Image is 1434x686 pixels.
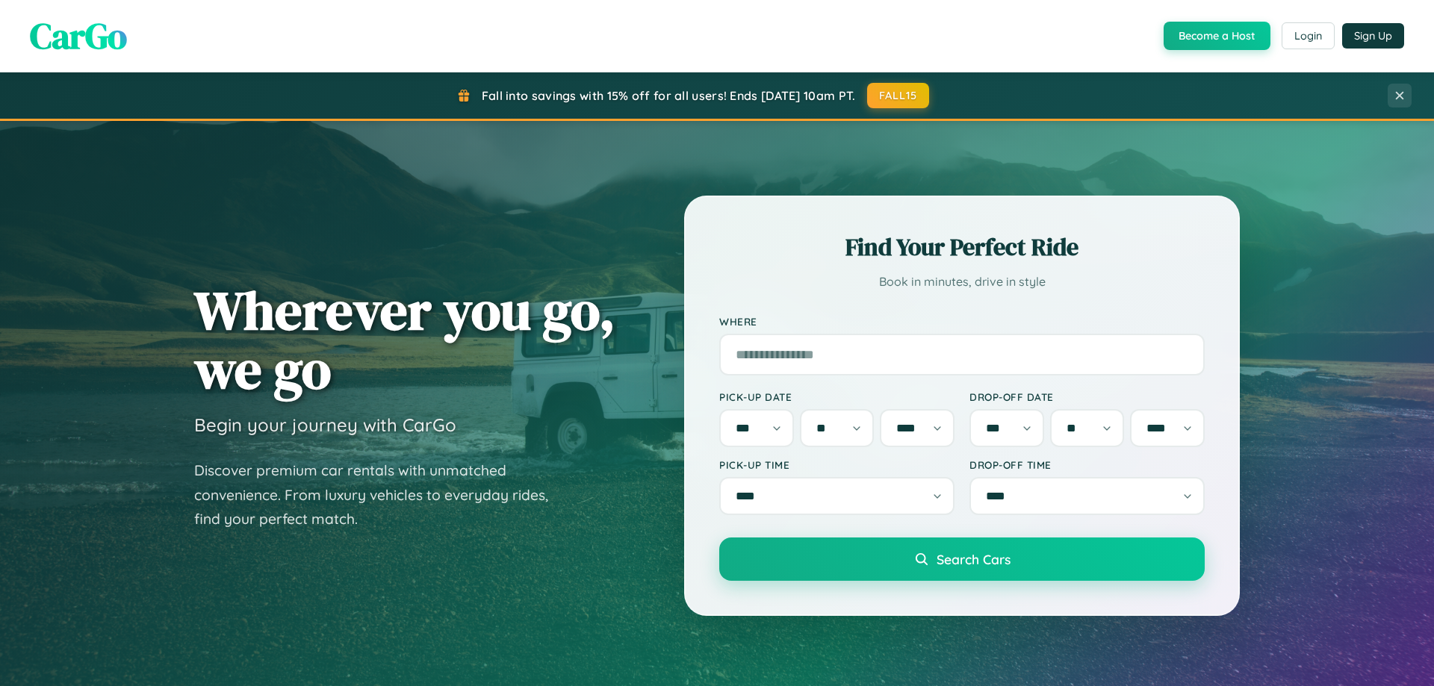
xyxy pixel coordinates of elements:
label: Pick-up Time [719,458,955,471]
button: Become a Host [1164,22,1270,50]
span: Search Cars [937,551,1011,567]
label: Pick-up Date [719,390,955,403]
h3: Begin your journey with CarGo [194,414,456,436]
button: Sign Up [1342,23,1404,49]
button: Search Cars [719,537,1205,581]
h2: Find Your Perfect Ride [719,231,1205,264]
h1: Wherever you go, we go [194,281,615,399]
label: Drop-off Date [969,390,1205,403]
span: CarGo [30,11,127,60]
button: Login [1282,22,1335,49]
p: Discover premium car rentals with unmatched convenience. From luxury vehicles to everyday rides, ... [194,458,568,531]
button: FALL15 [867,83,930,108]
span: Fall into savings with 15% off for all users! Ends [DATE] 10am PT. [482,88,856,103]
label: Where [719,315,1205,328]
label: Drop-off Time [969,458,1205,471]
p: Book in minutes, drive in style [719,271,1205,293]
